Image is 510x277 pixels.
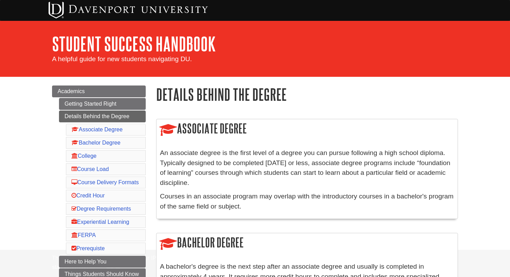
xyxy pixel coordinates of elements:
[71,219,129,225] a: Experiential Learning
[71,153,96,159] a: College
[52,85,146,97] a: Academics
[71,245,105,251] a: Prerequiste
[58,88,85,94] span: Academics
[71,127,122,132] a: Associate Degree
[160,148,454,188] p: An associate degree is the first level of a degree you can pursue following a high school diploma...
[71,206,131,212] a: Degree Requirements
[71,193,105,198] a: Credit Hour
[52,33,216,55] a: Student Success Handbook
[160,192,454,212] p: Courses in an associate program may overlap with the introductory courses in a bachelor's program...
[156,233,458,253] h2: Bachelor Degree
[59,98,146,110] a: Getting Started Right
[49,2,208,18] img: Davenport University
[52,55,192,63] span: A helpful guide for new students navigating DU.
[71,166,109,172] a: Course Load
[156,85,458,103] h1: Details Behind the Degree
[71,179,139,185] a: Course Delivery Formats
[156,119,458,139] h2: Associate Degree
[59,111,146,122] a: Details Behind the Degree
[71,140,120,146] a: Bachelor Degree
[71,232,96,238] a: FERPA
[59,256,146,268] a: Here to Help You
